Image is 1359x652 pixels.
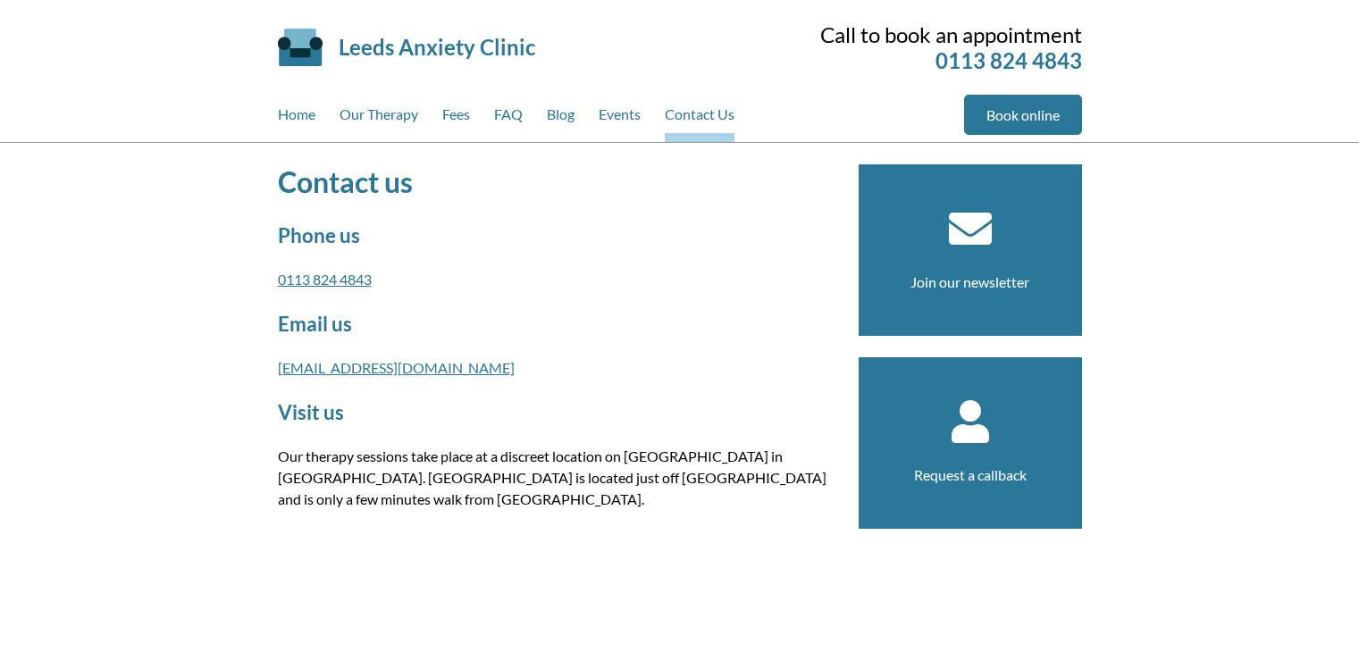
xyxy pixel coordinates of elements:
[494,95,523,142] a: FAQ
[278,312,837,336] h2: Email us
[964,95,1082,135] a: Book online
[910,273,1029,290] a: Join our newsletter
[339,34,535,60] a: Leeds Anxiety Clinic
[278,271,372,288] a: 0113 824 4843
[935,47,1082,73] a: 0113 824 4843
[278,223,837,247] h2: Phone us
[914,466,1027,483] a: Request a callback
[599,95,641,142] a: Events
[278,446,837,510] p: Our therapy sessions take place at a discreet location on [GEOGRAPHIC_DATA] in [GEOGRAPHIC_DATA]....
[278,164,837,199] h1: Contact us
[442,95,470,142] a: Fees
[340,95,418,142] a: Our Therapy
[547,95,575,142] a: Blog
[278,359,515,376] a: [EMAIL_ADDRESS][DOMAIN_NAME]
[278,400,837,424] h2: Visit us
[665,95,734,142] a: Contact Us
[278,95,315,142] a: Home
